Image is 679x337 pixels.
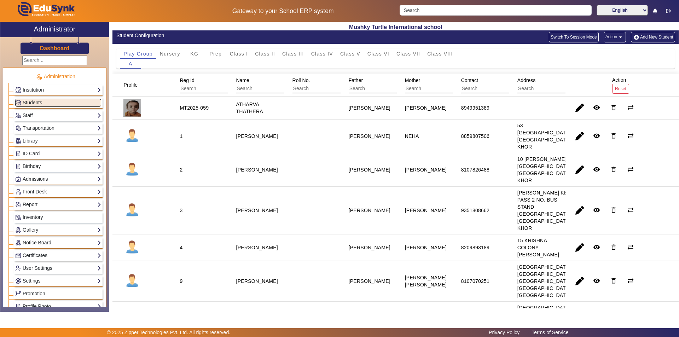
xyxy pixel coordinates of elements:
[610,207,617,214] mat-icon: delete_outline
[123,161,141,179] img: profile.png
[236,77,249,83] span: Name
[349,207,390,214] div: [PERSON_NAME]
[593,277,600,284] mat-icon: remove_red_eye
[461,207,489,214] div: 9351808662
[461,84,524,93] input: Search
[610,277,617,284] mat-icon: delete_outline
[180,104,209,111] div: MT2025-059
[405,274,447,288] div: [PERSON_NAME] [PERSON_NAME]
[349,133,390,140] div: [PERSON_NAME]
[593,166,600,173] mat-icon: remove_red_eye
[311,51,333,56] span: Class IV
[528,328,572,337] a: Terms of Service
[461,77,478,83] span: Contact
[405,244,447,251] div: [PERSON_NAME]
[236,208,278,213] staff-with-status: [PERSON_NAME]
[604,32,626,42] button: Action
[517,189,570,232] div: [PERSON_NAME] KE PASS 2 NO. BUS STAND [GEOGRAPHIC_DATA] [GEOGRAPHIC_DATA] KHOR
[346,74,421,96] div: Father
[23,100,42,105] span: Students
[612,84,629,93] button: Reset
[234,74,308,96] div: Name
[123,51,153,56] span: Play Group
[180,207,182,214] div: 3
[236,133,278,139] staff-with-status: [PERSON_NAME]
[627,207,634,214] mat-icon: sync_alt
[405,104,447,111] div: [PERSON_NAME]
[123,99,141,117] img: 1e6a7432-eec3-4f5f-b620-ecdb046e52cc
[627,132,634,139] mat-icon: sync_alt
[16,215,21,220] img: Inventory.png
[292,77,310,83] span: Roll No.
[396,51,420,56] span: Class VII
[633,34,640,40] img: add-new-student.png
[461,166,489,173] div: 8107826488
[617,34,624,41] mat-icon: arrow_drop_down
[593,104,600,111] mat-icon: remove_red_eye
[593,207,600,214] mat-icon: remove_red_eye
[180,77,194,83] span: Reg Id
[349,166,390,173] div: [PERSON_NAME]
[427,51,453,56] span: Class VIII
[517,263,570,299] div: [GEOGRAPHIC_DATA] [GEOGRAPHIC_DATA] [GEOGRAPHIC_DATA] [GEOGRAPHIC_DATA] [GEOGRAPHIC_DATA]
[180,278,182,285] div: 9
[23,291,45,296] span: Promotion
[610,74,632,96] div: Action
[367,51,389,56] span: Class VI
[123,239,141,256] img: profile.png
[517,156,570,184] div: 10 [PERSON_NAME][GEOGRAPHIC_DATA] [GEOGRAPHIC_DATA] KHOR
[123,82,138,88] span: Profile
[631,32,675,42] button: Add New Student
[517,84,581,93] input: Search
[121,79,146,91] div: Profile
[485,328,523,337] a: Privacy Policy
[610,166,617,173] mat-icon: delete_outline
[627,104,634,111] mat-icon: sync_alt
[349,244,390,251] div: [PERSON_NAME]
[593,132,600,139] mat-icon: remove_red_eye
[236,167,278,173] staff-with-status: [PERSON_NAME]
[349,77,363,83] span: Father
[123,127,141,145] img: profile.png
[461,133,489,140] div: 8859807506
[517,122,570,150] div: 53 [GEOGRAPHIC_DATA] [GEOGRAPHIC_DATA] KHOR
[340,51,360,56] span: Class V
[349,104,390,111] div: [PERSON_NAME]
[180,84,243,93] input: Search
[180,244,182,251] div: 4
[405,77,420,83] span: Mother
[40,45,70,52] a: Dashboard
[15,213,101,221] a: Inventory
[236,245,278,250] staff-with-status: [PERSON_NAME]
[459,74,533,96] div: Contact
[610,132,617,139] mat-icon: delete_outline
[174,7,392,15] h5: Gateway to your School ERP system
[15,99,101,107] a: Students
[236,278,278,284] staff-with-status: [PERSON_NAME]
[16,100,21,105] img: Students.png
[36,74,42,80] img: Administration.png
[282,51,304,56] span: Class III
[236,101,263,114] staff-with-status: ATHARVA THATHERA
[123,272,141,290] img: profile.png
[349,278,390,285] div: [PERSON_NAME]
[0,22,109,37] a: Administrator
[8,73,103,80] p: Administration
[22,56,87,65] input: Search...
[209,51,222,56] span: Prep
[593,244,600,251] mat-icon: remove_red_eye
[290,74,365,96] div: Roll No.
[517,77,535,83] span: Address
[180,133,182,140] div: 1
[405,166,447,173] div: [PERSON_NAME]
[160,51,180,56] span: Nursery
[255,51,275,56] span: Class II
[107,329,231,336] p: © 2025 Zipper Technologies Pvt. Ltd. All rights reserved.
[400,5,591,16] input: Search
[15,290,101,298] a: Promotion
[34,25,76,33] h2: Administrator
[405,207,447,214] div: [PERSON_NAME]
[112,24,679,30] h2: Mushky Turtle International school
[405,84,468,93] input: Search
